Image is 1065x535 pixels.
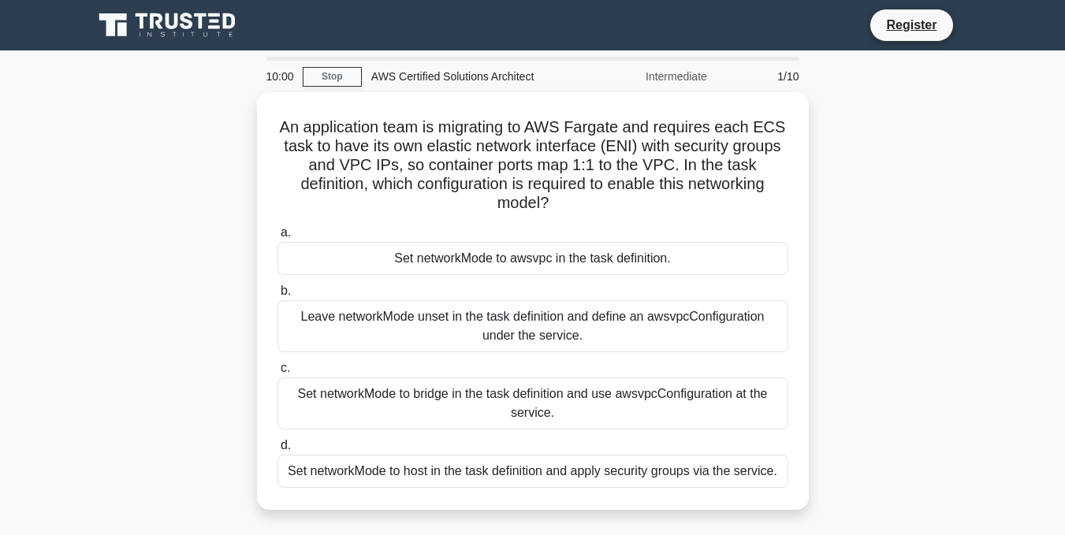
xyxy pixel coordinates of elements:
div: 10:00 [257,61,303,92]
span: a. [281,225,291,239]
span: d. [281,438,291,451]
a: Register [877,15,946,35]
div: Set networkMode to awsvpc in the task definition. [277,242,788,275]
div: AWS Certified Solutions Architect [362,61,579,92]
div: Set networkMode to bridge in the task definition and use awsvpcConfiguration at the service. [277,377,788,429]
div: Leave networkMode unset in the task definition and define an awsvpcConfiguration under the service. [277,300,788,352]
span: b. [281,284,291,297]
div: 1/10 [717,61,809,92]
div: Set networkMode to host in the task definition and apply security groups via the service. [277,455,788,488]
div: Intermediate [579,61,717,92]
span: c. [281,361,290,374]
h5: An application team is migrating to AWS Fargate and requires each ECS task to have its own elasti... [276,117,790,214]
a: Stop [303,67,362,87]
